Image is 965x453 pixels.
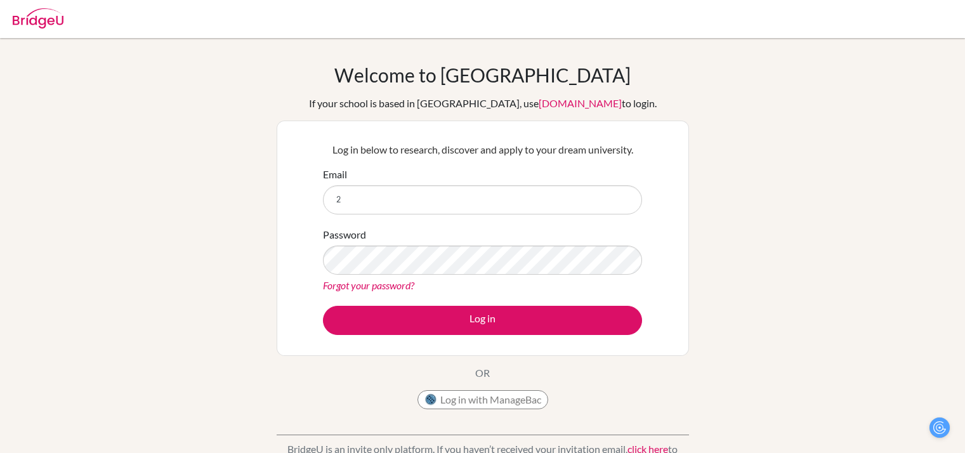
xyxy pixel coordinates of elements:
p: OR [475,365,490,381]
p: Log in below to research, discover and apply to your dream university. [323,142,642,157]
a: [DOMAIN_NAME] [539,97,622,109]
a: Forgot your password? [323,279,414,291]
img: Bridge-U [13,8,63,29]
label: Password [323,227,366,242]
button: Log in with ManageBac [417,390,548,409]
h1: Welcome to [GEOGRAPHIC_DATA] [334,63,631,86]
div: If your school is based in [GEOGRAPHIC_DATA], use to login. [309,96,657,111]
button: Log in [323,306,642,335]
label: Email [323,167,347,182]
